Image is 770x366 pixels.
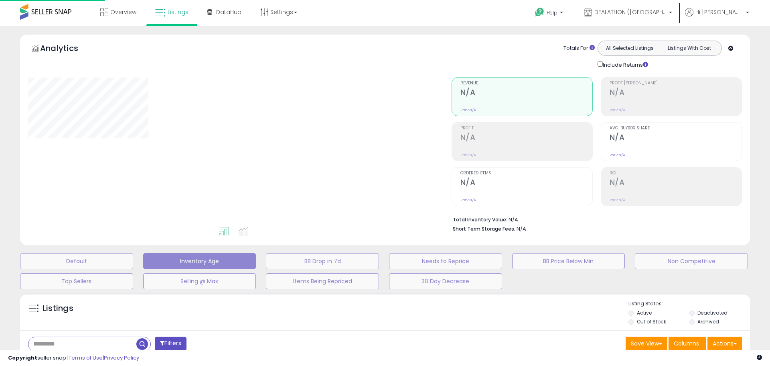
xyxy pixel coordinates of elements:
[389,273,502,289] button: 30 Day Decrease
[535,7,545,17] i: Get Help
[600,43,660,53] button: All Selected Listings
[40,43,94,56] h5: Analytics
[563,45,595,52] div: Totals For
[143,273,256,289] button: Selling @ Max
[110,8,136,16] span: Overview
[453,214,736,224] li: N/A
[143,253,256,269] button: Inventory Age
[460,88,592,99] h2: N/A
[20,273,133,289] button: Top Sellers
[460,198,476,202] small: Prev: N/A
[547,9,557,16] span: Help
[659,43,719,53] button: Listings With Cost
[453,225,515,232] b: Short Term Storage Fees:
[512,253,625,269] button: BB Price Below Min
[529,1,571,26] a: Help
[610,108,625,112] small: Prev: N/A
[453,216,507,223] b: Total Inventory Value:
[610,171,742,176] span: ROI
[460,171,592,176] span: Ordered Items
[266,273,379,289] button: Items Being Repriced
[216,8,241,16] span: DataHub
[168,8,188,16] span: Listings
[610,81,742,86] span: Profit [PERSON_NAME]
[460,81,592,86] span: Revenue
[610,153,625,157] small: Prev: N/A
[610,198,625,202] small: Prev: N/A
[20,253,133,269] button: Default
[695,8,744,16] span: Hi [PERSON_NAME]
[8,354,139,362] div: seller snap | |
[8,354,37,362] strong: Copyright
[517,225,526,233] span: N/A
[460,133,592,144] h2: N/A
[460,126,592,131] span: Profit
[685,8,749,26] a: Hi [PERSON_NAME]
[610,178,742,189] h2: N/A
[266,253,379,269] button: BB Drop in 7d
[460,153,476,157] small: Prev: N/A
[610,126,742,131] span: Avg. Buybox Share
[610,88,742,99] h2: N/A
[635,253,748,269] button: Non Competitive
[594,8,667,16] span: DEALATHON ([GEOGRAPHIC_DATA])
[460,108,476,112] small: Prev: N/A
[610,133,742,144] h2: N/A
[592,60,658,69] div: Include Returns
[460,178,592,189] h2: N/A
[389,253,502,269] button: Needs to Reprice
